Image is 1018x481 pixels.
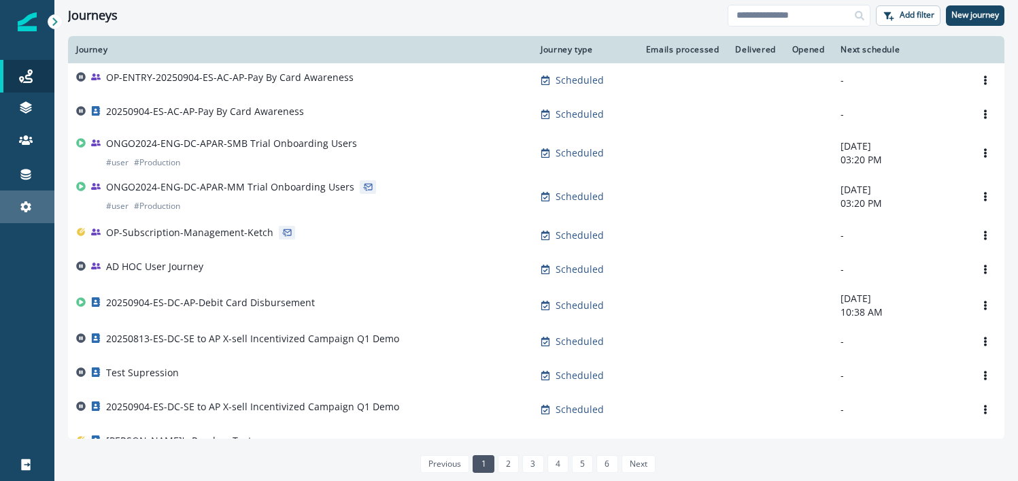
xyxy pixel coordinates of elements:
button: Options [974,104,996,125]
p: Scheduled [556,73,604,87]
ul: Pagination [417,455,656,473]
p: - [841,437,958,450]
p: Scheduled [556,190,604,203]
a: OP-Subscription-Management-KetchScheduled--Options [68,218,1004,252]
p: Scheduled [556,335,604,348]
button: Options [974,295,996,316]
p: OP-ENTRY-20250904-ES-AC-AP-Pay By Card Awareness [106,71,354,84]
h1: Journeys [68,8,118,23]
div: Emails processed [641,44,719,55]
p: Add filter [900,10,934,20]
a: [PERSON_NAME]'s Random TestScheduled--Options [68,427,1004,461]
a: Page 2 [498,455,519,473]
p: # Production [134,199,180,213]
p: Scheduled [556,263,604,276]
p: 10:38 AM [841,305,958,319]
button: Add filter [876,5,940,26]
a: Page 5 [572,455,593,473]
p: [PERSON_NAME]'s Random Test [106,434,252,448]
a: Page 1 is your current page [473,455,494,473]
button: New journey [946,5,1004,26]
p: Scheduled [556,146,604,160]
p: 20250904-ES-DC-SE to AP X-sell Incentivized Campaign Q1 Demo [106,400,399,414]
p: 20250904-ES-AC-AP-Pay By Card Awareness [106,105,304,118]
p: - [841,369,958,382]
p: 20250904-ES-DC-AP-Debit Card Disbursement [106,296,315,310]
div: Delivered [735,44,775,55]
p: - [841,263,958,276]
img: Inflection [18,12,37,31]
div: Next schedule [841,44,958,55]
a: Page 6 [596,455,617,473]
p: # user [106,156,129,169]
p: # Production [134,156,180,169]
div: Journey type [541,44,625,55]
p: - [841,335,958,348]
p: Test Supression [106,366,179,380]
p: [DATE] [841,183,958,197]
a: OP-ENTRY-20250904-ES-AC-AP-Pay By Card AwarenessScheduled--Options [68,63,1004,97]
a: ONGO2024-ENG-DC-APAR-SMB Trial Onboarding Users#user#ProductionScheduled-[DATE]03:20 PMOptions [68,131,1004,175]
button: Options [974,186,996,207]
p: ONGO2024-ENG-DC-APAR-SMB Trial Onboarding Users [106,137,357,150]
p: OP-Subscription-Management-Ketch [106,226,273,239]
p: Scheduled [556,107,604,121]
p: AD HOC User Journey [106,260,203,273]
p: # user [106,199,129,213]
p: 03:20 PM [841,153,958,167]
a: 20250813-ES-DC-SE to AP X-sell Incentivized Campaign Q1 DemoScheduled--Options [68,325,1004,359]
div: Journey [76,44,524,55]
p: Scheduled [556,437,604,450]
button: Options [974,143,996,163]
p: 20250813-ES-DC-SE to AP X-sell Incentivized Campaign Q1 Demo [106,332,399,346]
a: Page 4 [547,455,569,473]
p: - [841,229,958,242]
p: Scheduled [556,403,604,416]
p: - [841,73,958,87]
p: New journey [951,10,999,20]
button: Options [974,70,996,90]
p: - [841,107,958,121]
a: 20250904-ES-DC-SE to AP X-sell Incentivized Campaign Q1 DemoScheduled--Options [68,393,1004,427]
p: [DATE] [841,139,958,153]
button: Options [974,433,996,454]
a: Page 3 [522,455,543,473]
p: Scheduled [556,369,604,382]
p: Scheduled [556,229,604,242]
p: Scheduled [556,299,604,312]
a: Test SupressionScheduled--Options [68,359,1004,393]
button: Options [974,225,996,246]
a: 20250904-ES-AC-AP-Pay By Card AwarenessScheduled--Options [68,97,1004,131]
button: Options [974,399,996,420]
p: - [841,403,958,416]
div: Opened [792,44,825,55]
a: ONGO2024-ENG-DC-APAR-MM Trial Onboarding Users#user#ProductionScheduled-[DATE]03:20 PMOptions [68,175,1004,218]
a: Next page [622,455,656,473]
p: ONGO2024-ENG-DC-APAR-MM Trial Onboarding Users [106,180,354,194]
a: AD HOC User JourneyScheduled--Options [68,252,1004,286]
button: Options [974,331,996,352]
button: Options [974,259,996,280]
a: 20250904-ES-DC-AP-Debit Card DisbursementScheduled-[DATE]10:38 AMOptions [68,286,1004,325]
button: Options [974,365,996,386]
p: 03:20 PM [841,197,958,210]
p: [DATE] [841,292,958,305]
